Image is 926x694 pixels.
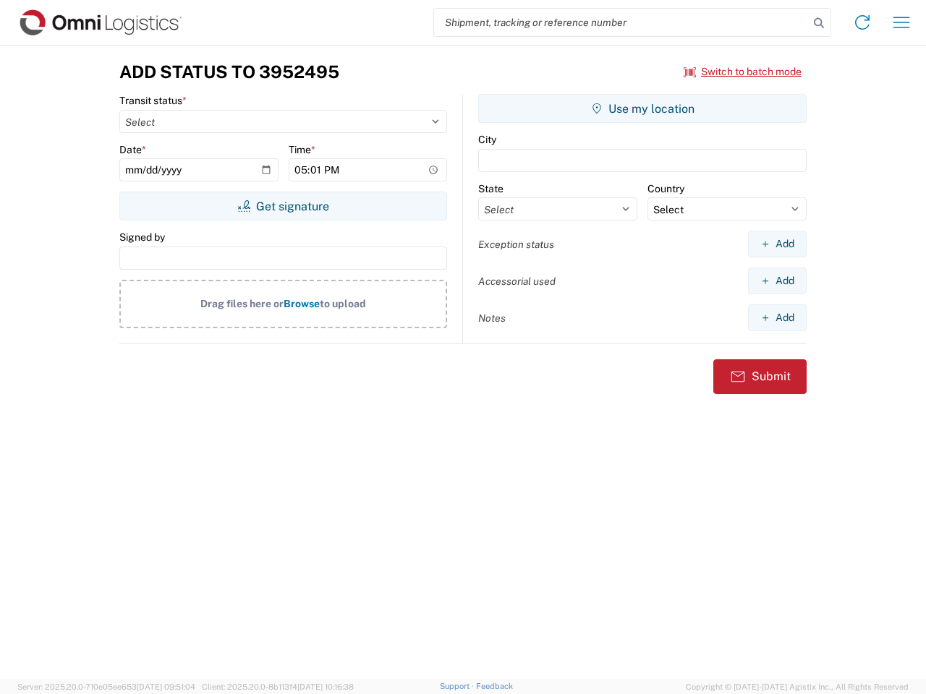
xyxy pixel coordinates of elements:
[713,359,807,394] button: Submit
[297,682,354,691] span: [DATE] 10:16:38
[748,267,807,294] button: Add
[478,133,496,146] label: City
[119,94,187,107] label: Transit status
[137,682,195,691] span: [DATE] 09:51:04
[434,9,809,36] input: Shipment, tracking or reference number
[478,182,504,195] label: State
[320,298,366,309] span: to upload
[200,298,284,309] span: Drag files here or
[478,275,556,288] label: Accessorial used
[748,304,807,331] button: Add
[748,231,807,257] button: Add
[17,682,195,691] span: Server: 2025.20.0-710e05ee653
[647,182,684,195] label: Country
[476,682,513,690] a: Feedback
[119,143,146,156] label: Date
[119,192,447,220] button: Get signature
[202,682,354,691] span: Client: 2025.20.0-8b113f4
[119,61,339,82] h3: Add Status to 3952495
[119,231,165,244] label: Signed by
[478,94,807,123] button: Use my location
[686,680,909,693] span: Copyright © [DATE]-[DATE] Agistix Inc., All Rights Reserved
[440,682,476,690] a: Support
[478,238,554,251] label: Exception status
[478,312,506,325] label: Notes
[684,60,802,84] button: Switch to batch mode
[284,298,320,309] span: Browse
[289,143,315,156] label: Time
